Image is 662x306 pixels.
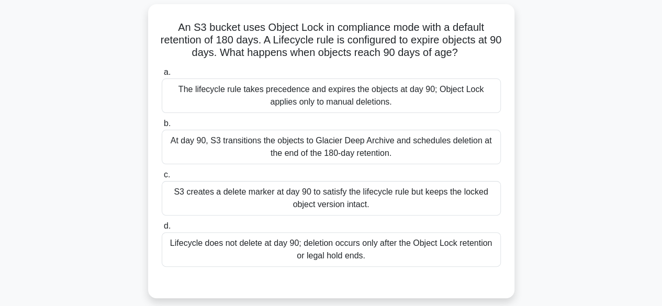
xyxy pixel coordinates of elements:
h5: An S3 bucket uses Object Lock in compliance mode with a default retention of 180 days. A Lifecycl... [161,21,502,60]
div: S3 creates a delete marker at day 90 to satisfy the lifecycle rule but keeps the locked object ve... [162,181,501,216]
div: At day 90, S3 transitions the objects to Glacier Deep Archive and schedules deletion at the end o... [162,130,501,164]
span: b. [164,119,171,128]
div: The lifecycle rule takes precedence and expires the objects at day 90; Object Lock applies only t... [162,78,501,113]
span: a. [164,67,171,76]
span: c. [164,170,170,179]
div: Lifecycle does not delete at day 90; deletion occurs only after the Object Lock retention or lega... [162,232,501,267]
span: d. [164,221,171,230]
